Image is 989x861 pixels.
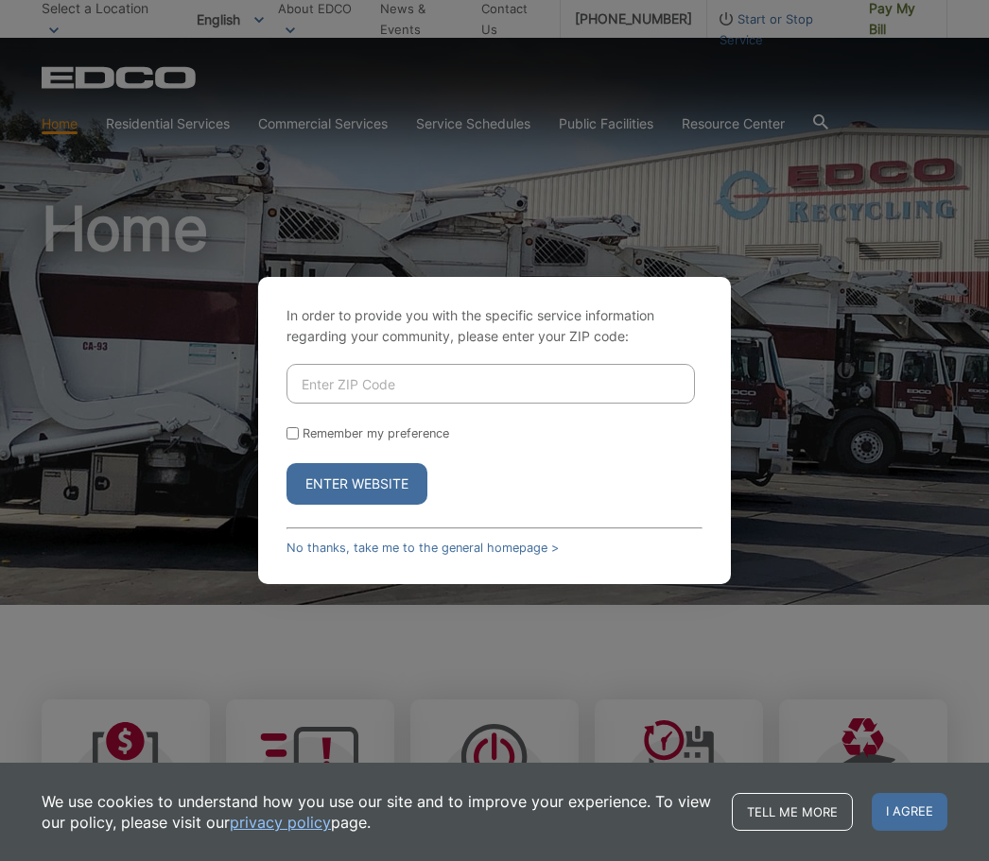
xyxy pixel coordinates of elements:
button: Enter Website [286,463,427,505]
p: In order to provide you with the specific service information regarding your community, please en... [286,305,703,347]
a: Tell me more [732,793,853,831]
a: No thanks, take me to the general homepage > [286,541,559,555]
a: privacy policy [230,812,331,833]
label: Remember my preference [303,426,449,440]
input: Enter ZIP Code [286,364,695,404]
span: I agree [872,793,947,831]
p: We use cookies to understand how you use our site and to improve your experience. To view our pol... [42,791,713,833]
